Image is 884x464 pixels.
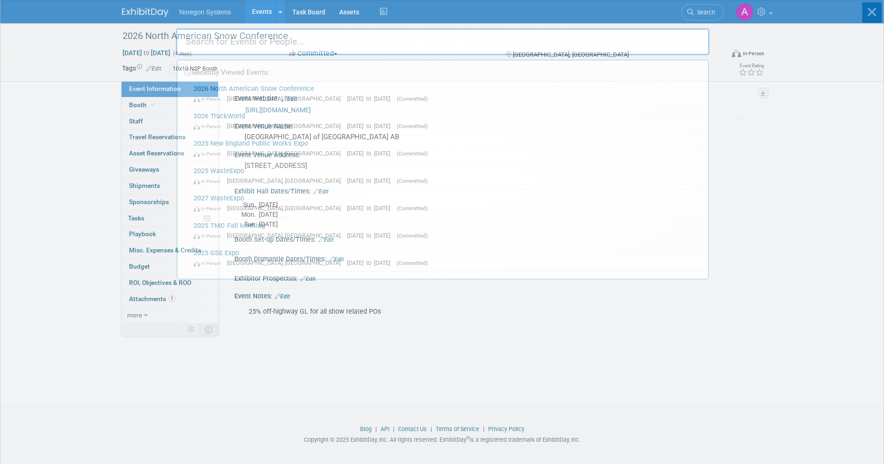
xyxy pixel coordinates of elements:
[176,28,710,55] input: Search for Events or People...
[189,135,703,162] a: 2025 New England Public Works Expo In-Person [GEOGRAPHIC_DATA], [GEOGRAPHIC_DATA] [DATE] to [DATE...
[194,206,225,212] span: In-Person
[397,150,428,157] span: (Committed)
[194,260,225,266] span: In-Person
[347,177,395,184] span: [DATE] to [DATE]
[194,151,225,157] span: In-Person
[189,245,703,271] a: 2025 GSE Expo In-Person [GEOGRAPHIC_DATA], [GEOGRAPHIC_DATA] [DATE] to [DATE] (Committed)
[347,259,395,266] span: [DATE] to [DATE]
[397,123,428,129] span: (Committed)
[347,150,395,157] span: [DATE] to [DATE]
[227,177,345,184] span: [GEOGRAPHIC_DATA], [GEOGRAPHIC_DATA]
[194,123,225,129] span: In-Person
[227,95,345,102] span: [GEOGRAPHIC_DATA], [GEOGRAPHIC_DATA]
[347,232,395,239] span: [DATE] to [DATE]
[194,96,225,102] span: In-Person
[397,260,428,266] span: (Committed)
[347,122,395,129] span: [DATE] to [DATE]
[227,232,345,239] span: [GEOGRAPHIC_DATA], [GEOGRAPHIC_DATA]
[189,217,703,244] a: 2025 TMC Fall Meeting In-Person [GEOGRAPHIC_DATA], [GEOGRAPHIC_DATA] [DATE] to [DATE] (Committed)
[194,233,225,239] span: In-Person
[347,95,395,102] span: [DATE] to [DATE]
[347,205,395,212] span: [DATE] to [DATE]
[194,178,225,184] span: In-Person
[227,150,345,157] span: [GEOGRAPHIC_DATA], [GEOGRAPHIC_DATA]
[227,205,345,212] span: [GEOGRAPHIC_DATA], [GEOGRAPHIC_DATA]
[189,80,703,107] a: 2026 North American Snow Conference In-Person [GEOGRAPHIC_DATA], [GEOGRAPHIC_DATA] [DATE] to [DAT...
[397,232,428,239] span: (Committed)
[182,60,703,80] div: Recently Viewed Events:
[397,178,428,184] span: (Committed)
[189,162,703,189] a: 2025 WasteExpo In-Person [GEOGRAPHIC_DATA], [GEOGRAPHIC_DATA] [DATE] to [DATE] (Committed)
[227,259,345,266] span: [GEOGRAPHIC_DATA], [GEOGRAPHIC_DATA]
[189,190,703,217] a: 2027 WasteExpo In-Person [GEOGRAPHIC_DATA], [GEOGRAPHIC_DATA] [DATE] to [DATE] (Committed)
[189,108,703,135] a: 2026 TruckWorld In-Person [GEOGRAPHIC_DATA], [GEOGRAPHIC_DATA] [DATE] to [DATE] (Committed)
[397,96,428,102] span: (Committed)
[227,122,345,129] span: [GEOGRAPHIC_DATA], [GEOGRAPHIC_DATA]
[397,205,428,212] span: (Committed)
